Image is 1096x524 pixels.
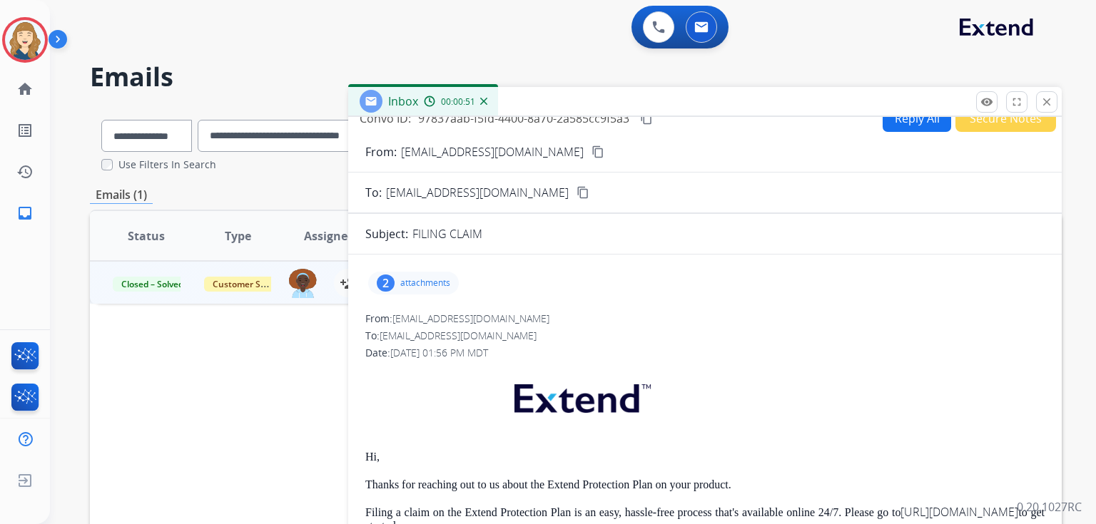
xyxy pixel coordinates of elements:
span: Customer Support [204,277,297,292]
div: To: [365,329,1045,343]
p: From: [365,143,397,160]
mat-icon: list_alt [16,122,34,139]
span: Assignee [304,227,354,245]
span: 00:00:51 [441,96,475,108]
span: Closed – Solved [113,277,192,292]
p: Subject: [365,225,408,242]
p: attachments [400,277,450,289]
p: Emails (1) [90,186,153,204]
img: agent-avatar [289,269,317,298]
mat-icon: history [16,163,34,180]
span: Inbox [388,93,418,109]
span: [DATE] 01:56 PM MDT [390,346,488,359]
span: Type [225,227,251,245]
img: extend.png [497,367,665,423]
button: Reply All [883,104,951,132]
p: Convo ID: [360,110,411,127]
mat-icon: remove_red_eye [980,96,993,108]
h2: Emails [90,63,1062,91]
span: [EMAIL_ADDRESS][DOMAIN_NAME] [380,329,537,342]
mat-icon: content_copy [577,186,589,199]
span: [EMAIL_ADDRESS][DOMAIN_NAME] [392,312,549,325]
label: Use Filters In Search [118,158,216,172]
div: 2 [377,274,395,292]
button: Secure Notes [955,104,1056,132]
mat-icon: fullscreen [1010,96,1023,108]
p: [EMAIL_ADDRESS][DOMAIN_NAME] [401,143,584,160]
mat-icon: inbox [16,205,34,222]
p: Hi, [365,451,1045,463]
mat-icon: content_copy [592,145,604,158]
div: From: [365,312,1045,326]
span: 97837aab-f5fd-4400-8a70-2a585cc9f5a3 [418,111,629,126]
p: 0.20.1027RC [1017,498,1082,515]
mat-icon: person_add [340,274,357,292]
mat-icon: home [16,81,34,98]
span: [EMAIL_ADDRESS][DOMAIN_NAME] [386,184,569,201]
p: FILING CLAIM [412,225,482,242]
p: Thanks for reaching out to us about the Extend Protection Plan on your product. [365,478,1045,491]
p: To: [365,184,382,201]
span: Status [128,227,165,245]
mat-icon: close [1040,96,1053,108]
div: Date: [365,346,1045,360]
a: [URL][DOMAIN_NAME] [900,504,1018,520]
img: avatar [5,20,45,60]
mat-icon: content_copy [640,112,653,125]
